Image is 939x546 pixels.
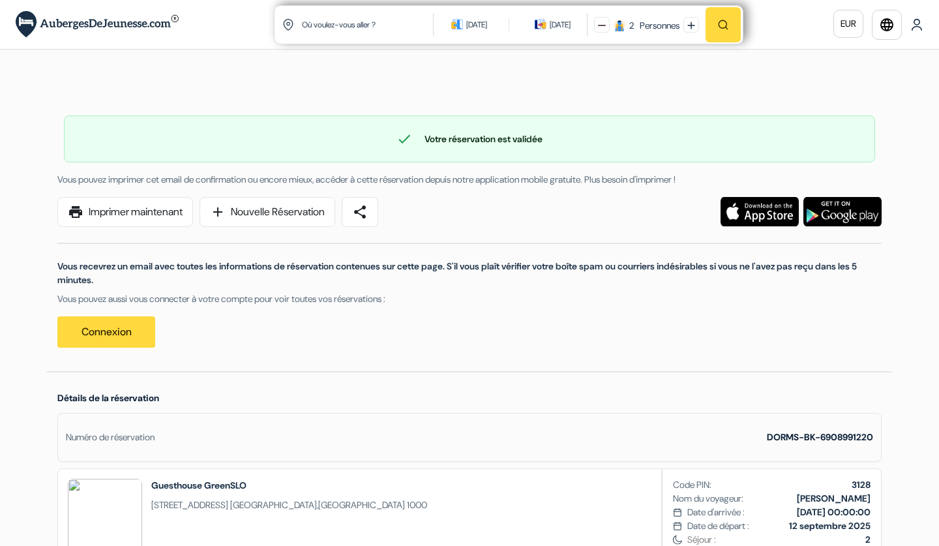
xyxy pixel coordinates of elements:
[614,20,625,31] img: guest icon
[833,10,863,38] a: EUR
[797,493,871,504] b: [PERSON_NAME]
[151,499,228,511] span: [STREET_ADDRESS]
[687,506,745,519] span: Date d'arrivée :
[466,18,487,31] div: [DATE]
[151,498,427,512] span: ,
[629,19,634,33] div: 2
[789,520,871,532] b: 12 septembre 2025
[318,499,405,511] span: [GEOGRAPHIC_DATA]
[535,18,546,30] img: calendarIcon icon
[57,174,676,185] span: Vous pouvez imprimer cet email de confirmation ou encore mieux, accéder à cette réservation depui...
[451,18,463,30] img: calendarIcon icon
[352,204,368,220] span: share
[407,499,427,511] span: 1000
[550,18,571,31] div: [DATE]
[65,131,874,147] div: Votre réservation est validée
[803,197,882,226] img: Téléchargez l'application gratuite
[200,197,335,227] a: addNouvelle Réservation
[57,260,882,287] p: Vous recevrez un email avec toutes les informations de réservation contenues sur cette page. S'il...
[230,499,317,511] span: [GEOGRAPHIC_DATA]
[910,18,923,31] img: User Icon
[210,204,226,220] span: add
[66,431,155,444] div: Numéro de réservation
[16,11,179,38] img: AubergesDeJeunesse.com
[68,204,83,220] span: print
[57,197,193,227] a: printImprimer maintenant
[598,22,606,29] img: minus
[282,19,294,31] img: location icon
[673,492,743,506] span: Nom du voyageur:
[396,131,412,147] span: check
[151,479,427,492] h2: Guesthouse GreenSLO
[797,506,871,518] b: [DATE] 00:00:00
[57,292,882,306] p: Vous pouvez aussi vous connecter à votre compte pour voir toutes vos réservations :
[673,478,711,492] span: Code PIN:
[301,8,436,40] input: Ville, université ou logement
[879,17,895,33] i: language
[865,534,871,545] b: 2
[767,431,873,443] strong: DORMS-BK-6908991220
[687,22,695,29] img: plus
[872,10,902,40] a: language
[57,316,155,348] a: Connexion
[342,197,378,227] a: share
[852,479,871,491] b: 3128
[57,392,159,404] span: Détails de la réservation
[721,197,799,226] img: Téléchargez l'application gratuite
[687,519,749,533] span: Date de départ :
[636,19,679,33] div: Personnes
